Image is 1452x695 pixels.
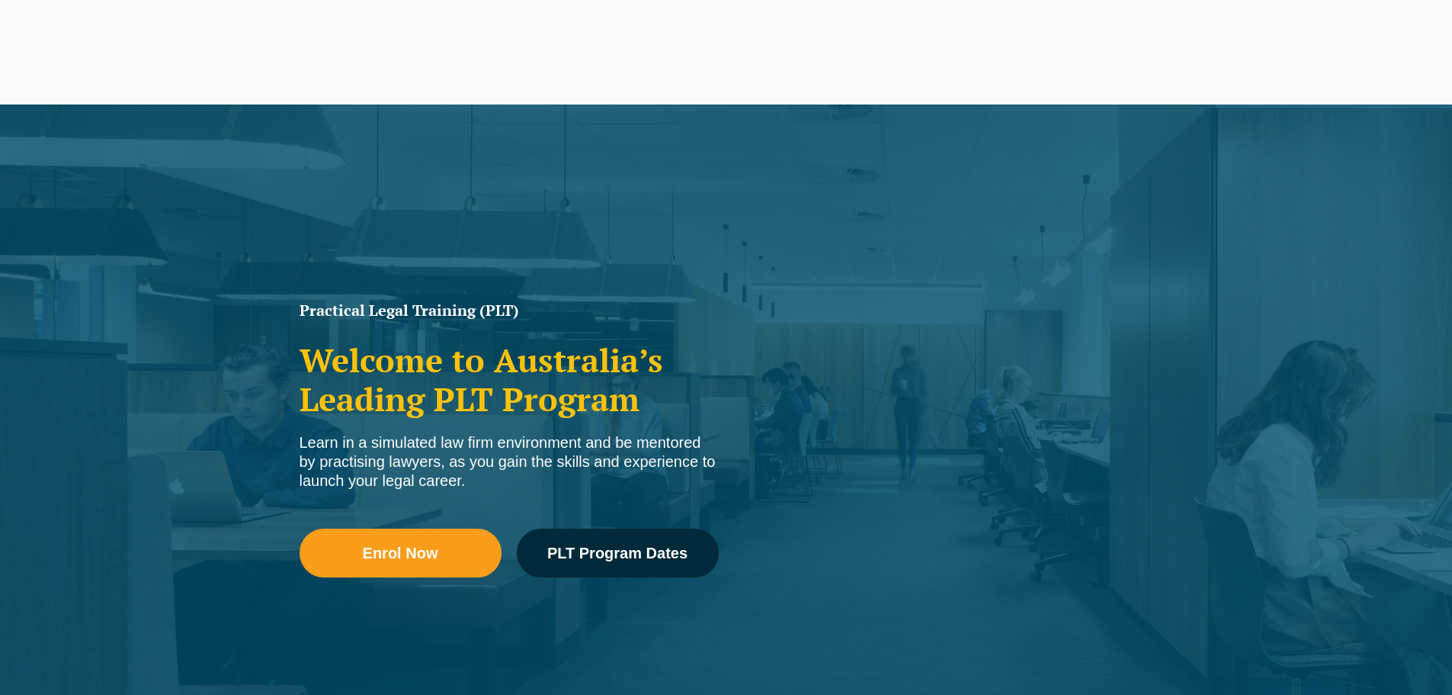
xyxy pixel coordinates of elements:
h1: Practical Legal Training (PLT) [300,303,719,318]
div: Learn in a simulated law firm environment and be mentored by practising lawyers, as you gain the ... [300,433,719,491]
a: PLT Program Dates [517,529,719,578]
h2: Welcome to Australia’s Leading PLT Program [300,341,719,418]
a: Enrol Now [300,529,502,578]
span: PLT Program Dates [547,545,688,561]
span: Enrol Now [363,545,438,561]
